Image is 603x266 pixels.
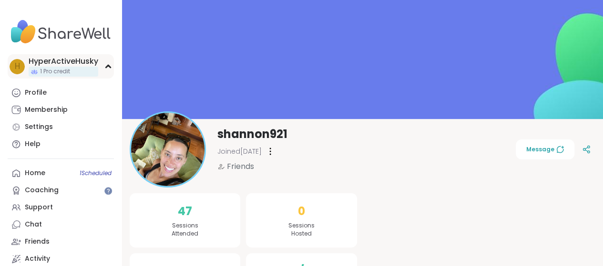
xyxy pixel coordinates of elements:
[25,105,68,115] div: Membership
[40,68,70,76] span: 1 Pro credit
[25,139,41,149] div: Help
[25,220,42,229] div: Chat
[8,233,114,250] a: Friends
[8,118,114,136] a: Settings
[25,168,45,178] div: Home
[298,203,305,220] span: 0
[131,113,204,186] img: shannon921
[104,187,112,195] iframe: Spotlight
[8,165,114,182] a: Home1Scheduled
[516,139,574,159] button: Message
[288,222,315,238] span: Sessions Hosted
[25,186,59,195] div: Coaching
[25,254,50,264] div: Activity
[217,147,262,156] span: Joined [DATE]
[8,216,114,233] a: Chat
[227,161,254,172] span: Friends
[217,127,287,142] span: shannon921
[29,56,98,67] div: HyperActiveHusky
[8,101,114,118] a: Membership
[25,122,53,132] div: Settings
[8,199,114,216] a: Support
[80,169,112,177] span: 1 Scheduled
[8,136,114,153] a: Help
[8,15,114,49] img: ShareWell Nav Logo
[172,222,198,238] span: Sessions Attended
[25,203,53,212] div: Support
[25,237,50,246] div: Friends
[8,84,114,101] a: Profile
[8,182,114,199] a: Coaching
[178,203,192,220] span: 47
[15,60,20,73] span: H
[526,145,564,154] span: Message
[25,88,47,98] div: Profile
